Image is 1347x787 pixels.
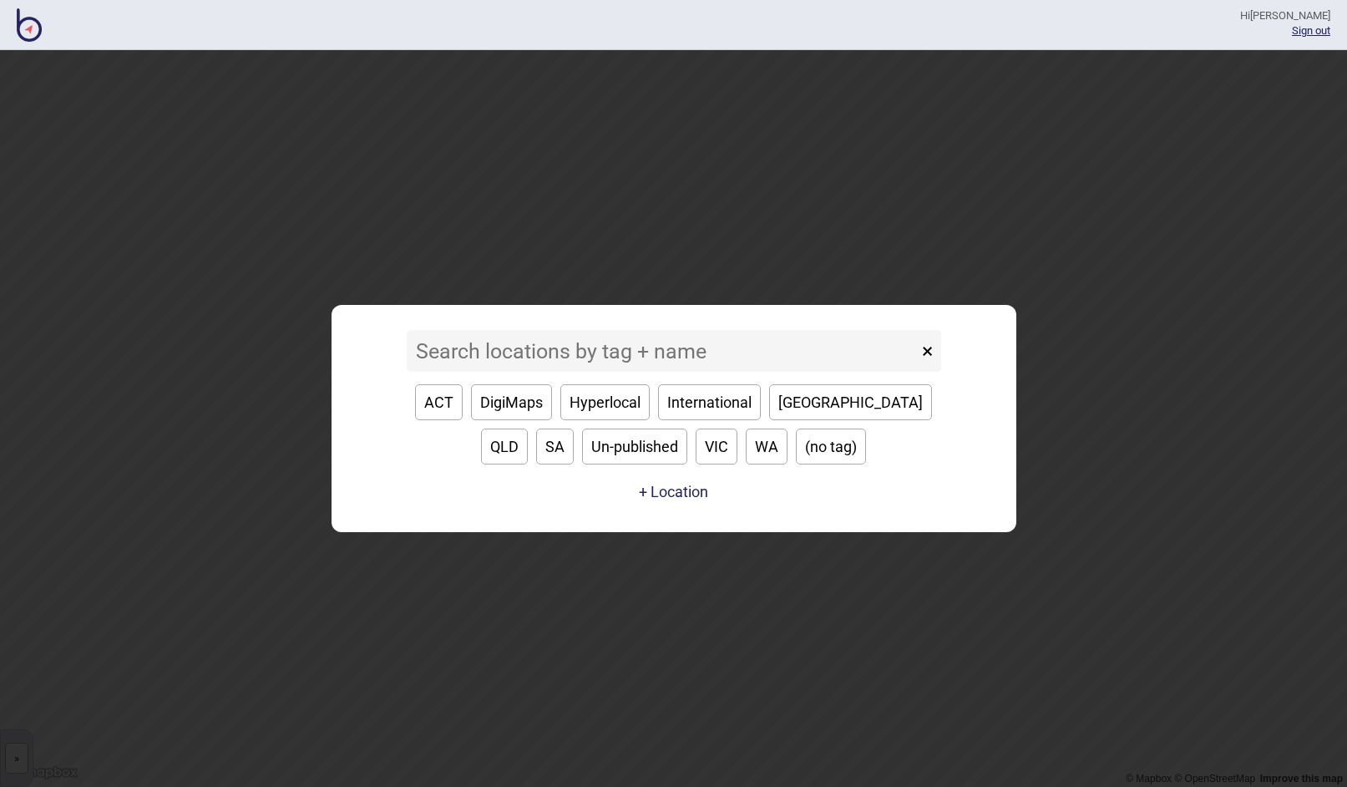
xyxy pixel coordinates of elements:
input: Search locations by tag + name [407,330,918,372]
button: Hyperlocal [560,384,650,420]
button: VIC [696,429,737,465]
button: WA [746,429,787,465]
div: Hi [PERSON_NAME] [1240,8,1330,23]
button: International [658,384,761,420]
button: QLD [481,429,528,465]
button: (no tag) [796,429,866,465]
img: BindiMaps CMS [17,8,42,42]
button: ACT [415,384,463,420]
button: DigiMaps [471,384,552,420]
button: [GEOGRAPHIC_DATA] [769,384,932,420]
a: + Location [635,477,712,507]
button: Sign out [1292,24,1330,37]
button: Un-published [582,429,687,465]
button: + Location [639,483,708,500]
button: × [914,330,941,372]
button: SA [536,429,574,465]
